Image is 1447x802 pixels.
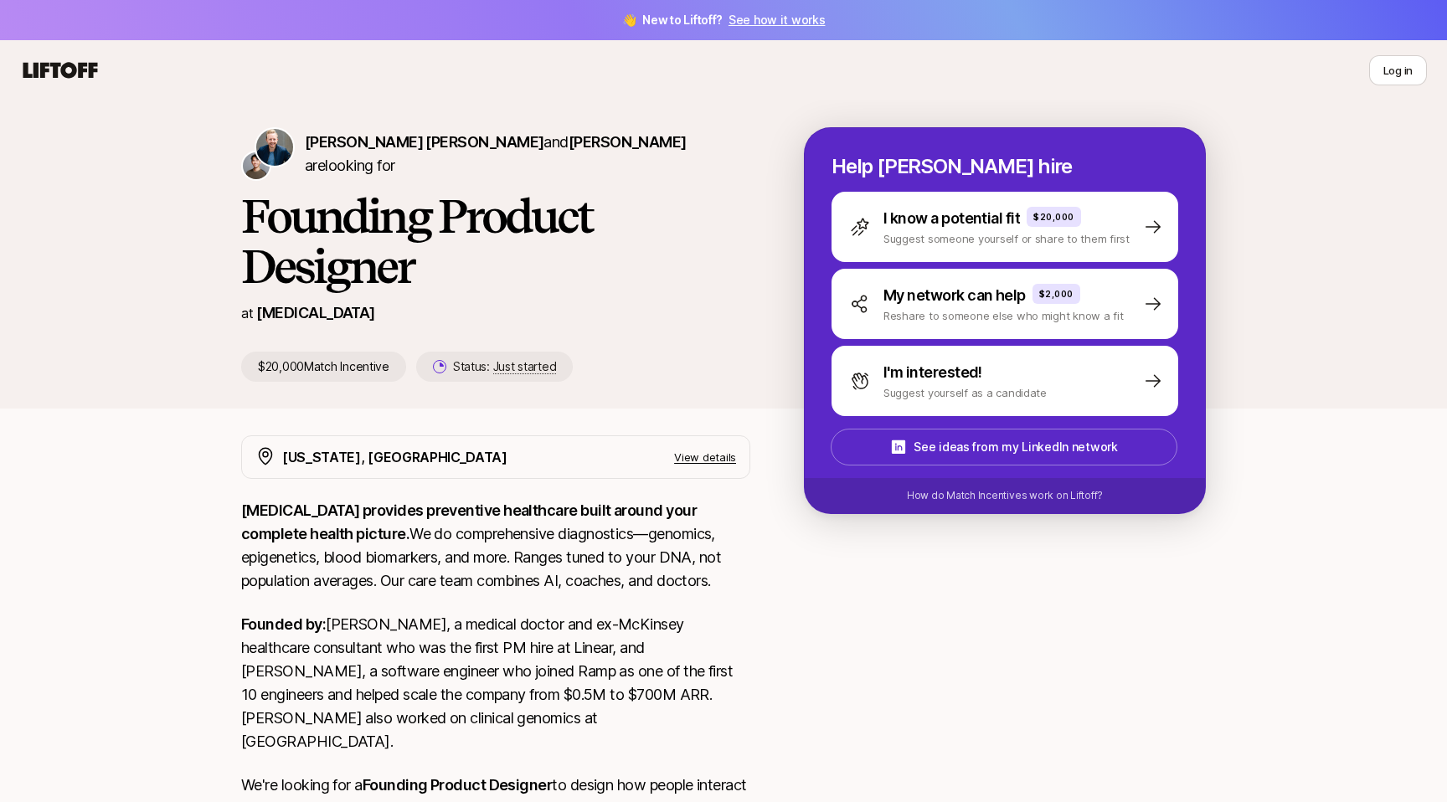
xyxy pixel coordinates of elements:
span: [PERSON_NAME] [PERSON_NAME] [305,133,543,151]
strong: [MEDICAL_DATA] provides preventive healthcare built around your complete health picture. [241,501,699,542]
img: David Deng [243,152,270,179]
p: Suggest yourself as a candidate [883,384,1047,401]
strong: Founding Product Designer [363,776,553,794]
p: Help [PERSON_NAME] hire [832,155,1178,178]
button: Log in [1369,55,1427,85]
p: [PERSON_NAME], a medical doctor and ex-McKinsey healthcare consultant who was the first PM hire a... [241,613,750,753]
p: My network can help [883,284,1026,307]
p: [MEDICAL_DATA] [256,301,374,325]
p: Reshare to someone else who might know a fit [883,307,1124,324]
strong: Founded by: [241,615,326,633]
span: [PERSON_NAME] [569,133,687,151]
p: I'm interested! [883,361,982,384]
p: $2,000 [1039,287,1074,301]
h1: Founding Product Designer [241,191,750,291]
span: and [543,133,686,151]
p: are looking for [305,131,750,177]
p: How do Match Incentives work on Liftoff? [907,488,1103,503]
p: [US_STATE], [GEOGRAPHIC_DATA] [282,446,507,468]
p: View details [674,449,736,465]
p: Suggest someone yourself or share to them first [883,230,1130,247]
p: $20,000 Match Incentive [241,352,406,382]
p: We do comprehensive diagnostics—genomics, epigenetics, blood biomarkers, and more. Ranges tuned t... [241,499,750,593]
button: See ideas from my LinkedIn network [831,429,1177,465]
p: Status: [453,357,556,377]
p: $20,000 [1033,210,1074,224]
p: See ideas from my LinkedIn network [914,437,1117,457]
p: I know a potential fit [883,207,1020,230]
span: 👋 New to Liftoff? [622,10,826,30]
span: Just started [493,359,557,374]
a: See how it works [729,13,826,27]
p: at [241,302,253,324]
img: Sagan Schultz [256,129,293,166]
